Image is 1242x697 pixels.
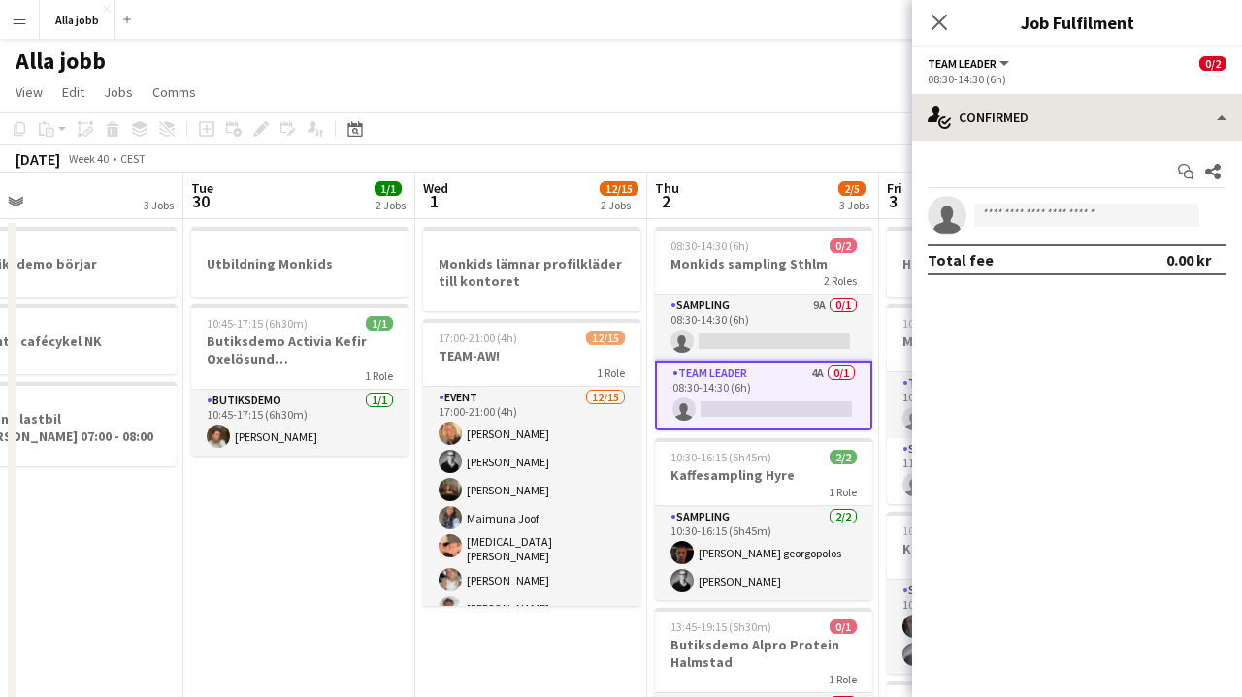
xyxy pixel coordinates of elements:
span: 1 Role [365,368,393,383]
app-card-role: Sampling9A0/111:00-16:00 (5h) [887,438,1104,504]
span: Thu [655,179,679,197]
div: [DATE] [16,149,60,169]
span: 10:45-17:15 (6h30m) [207,316,308,331]
h3: Butiksdemo Alpro Protein Halmstad [655,636,872,671]
span: Comms [152,83,196,101]
a: Comms [145,79,204,105]
a: Edit [54,79,92,105]
app-job-card: 17:00-21:00 (4h)12/15TEAM-AW!1 RoleEvent12/1517:00-21:00 (4h)[PERSON_NAME][PERSON_NAME][PERSON_NA... [423,319,640,606]
span: 1 Role [597,365,625,380]
app-job-card: Monkids lämnar profilkläder till kontoret [423,227,640,311]
app-card-role: Sampling9A0/108:30-14:30 (6h) [655,295,872,361]
a: View [8,79,50,105]
app-card-role: Sampling2/210:30-16:15 (5h45m)[PERSON_NAME][PERSON_NAME] [887,580,1104,674]
span: 1/1 [366,316,393,331]
app-card-role: Team Leader4A0/108:30-14:30 (6h) [655,361,872,430]
span: 1/1 [375,181,402,196]
span: Team Leader [928,56,997,71]
div: 0.00 kr [1166,250,1211,269]
h3: Kaffesampling Hyre [655,466,872,484]
h3: Monkids sampling Sthlm [655,255,872,272]
h3: Butiksdemo Activia Kefir Oxelösund ([GEOGRAPHIC_DATA]) [191,333,409,367]
div: Confirmed [912,94,1242,141]
span: 08:30-14:30 (6h) [670,238,749,253]
h3: Job Fulfilment [912,10,1242,35]
span: 10:30-16:15 (5h45m) [670,450,771,464]
span: Jobs [104,83,133,101]
app-card-role: Butiksdemo1/110:45-17:15 (6h30m)[PERSON_NAME] [191,390,409,456]
h3: Monkids sampling Sthlm [887,333,1104,350]
h3: Kaffesampling Hyre [887,540,1104,557]
div: 2 Jobs [376,198,406,212]
span: Week 40 [64,151,113,166]
span: 0/1 [830,619,857,634]
span: 2 Roles [824,273,857,288]
h3: Hedda distans [887,255,1104,272]
div: 3 Jobs [839,198,869,212]
app-job-card: 08:30-14:30 (6h)0/2Monkids sampling Sthlm2 RolesSampling9A0/108:30-14:30 (6h) Team Leader4A0/108:... [655,227,872,430]
span: Wed [423,179,448,197]
span: 12/15 [586,331,625,345]
span: 17:00-21:00 (4h) [439,331,517,345]
app-card-role: Sampling2/210:30-16:15 (5h45m)[PERSON_NAME] georgopolos[PERSON_NAME] [655,506,872,600]
span: 0/2 [1199,56,1226,71]
span: 2/5 [838,181,866,196]
span: 1 Role [829,672,857,686]
span: View [16,83,43,101]
button: Team Leader [928,56,1012,71]
span: 10:30-16:15 (5h45m) [902,523,1003,538]
span: 2 [652,190,679,212]
app-job-card: 10:00-16:00 (6h)0/2Monkids sampling Sthlm2 RolesTeam Leader4A0/110:00-16:00 (6h) Sampling9A0/111:... [887,304,1104,504]
h3: Monkids lämnar profilkläder till kontoret [423,255,640,290]
span: 0/2 [830,238,857,253]
span: 30 [188,190,213,212]
span: 12/15 [600,181,638,196]
app-job-card: Hedda distans [887,227,1104,297]
app-job-card: 10:30-16:15 (5h45m)2/2Kaffesampling Hyre1 RoleSampling2/210:30-16:15 (5h45m)[PERSON_NAME][PERSON_... [887,512,1104,674]
h3: Utbildning Monkids [191,255,409,272]
h3: TEAM-AW! [423,347,640,364]
div: CEST [120,151,146,166]
div: Total fee [928,250,994,269]
span: Tue [191,179,213,197]
span: 10:00-16:00 (6h) [902,316,981,331]
app-job-card: 10:45-17:15 (6h30m)1/1Butiksdemo Activia Kefir Oxelösund ([GEOGRAPHIC_DATA])1 RoleButiksdemo1/110... [191,304,409,456]
div: 08:30-14:30 (6h) [928,72,1226,86]
span: Edit [62,83,84,101]
span: 1 Role [829,485,857,499]
span: 1 [420,190,448,212]
app-job-card: Utbildning Monkids [191,227,409,297]
div: 3 Jobs [144,198,174,212]
h1: Alla jobb [16,47,106,76]
span: 2/2 [830,450,857,464]
span: 13:45-19:15 (5h30m) [670,619,771,634]
a: Jobs [96,79,141,105]
span: 3 [884,190,902,212]
div: 2 Jobs [601,198,637,212]
button: Alla jobb [40,1,115,39]
app-card-role: Team Leader4A0/110:00-16:00 (6h) [887,372,1104,438]
span: Fri [887,179,902,197]
app-job-card: 10:30-16:15 (5h45m)2/2Kaffesampling Hyre1 RoleSampling2/210:30-16:15 (5h45m)[PERSON_NAME] georgop... [655,438,872,600]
